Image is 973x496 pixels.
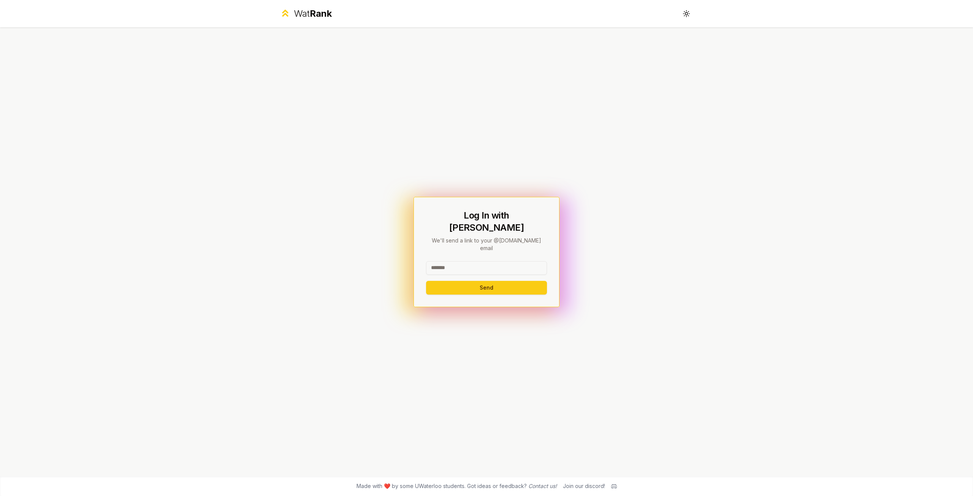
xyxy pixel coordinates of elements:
a: Contact us! [528,483,557,489]
div: Wat [294,8,332,20]
p: We'll send a link to your @[DOMAIN_NAME] email [426,237,547,252]
h1: Log In with [PERSON_NAME] [426,209,547,234]
span: Rank [310,8,332,19]
div: Join our discord! [563,482,605,490]
button: Send [426,281,547,295]
a: WatRank [280,8,332,20]
span: Made with ❤️ by some UWaterloo students. Got ideas or feedback? [357,482,557,490]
